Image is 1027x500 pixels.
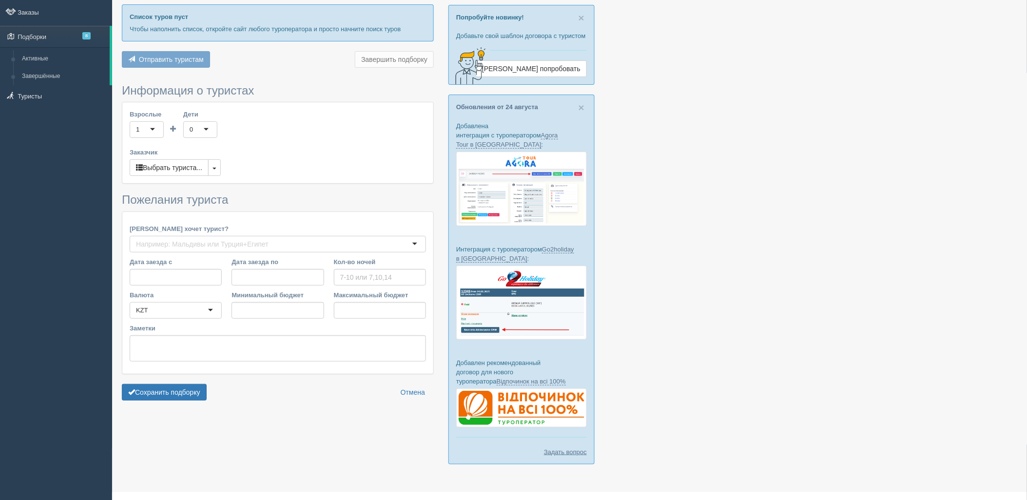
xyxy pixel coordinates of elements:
h3: Информация о туристах [122,84,434,97]
label: Заказчик [130,148,426,157]
button: Close [579,102,584,113]
a: Активные [18,50,110,68]
span: Отправить туристам [139,56,204,63]
p: Чтобы наполнить список, откройте сайт любого туроператора и просто начните поиск туров [130,24,426,34]
button: Выбрать туриста... [130,159,209,176]
button: Сохранить подборку [122,384,207,401]
a: Відпочинок на всі 100% [497,378,566,385]
button: Close [579,13,584,23]
div: 1 [136,125,139,135]
a: Задать вопрос [544,447,587,457]
label: Максимальный бюджет [334,290,426,300]
div: 0 [190,125,193,135]
span: 8 [82,32,91,39]
a: [PERSON_NAME] попробовать [476,60,587,77]
a: Agora Tour в [GEOGRAPHIC_DATA] [456,132,558,149]
a: Go2holiday в [GEOGRAPHIC_DATA] [456,246,574,263]
p: Добавьте свой шаблон договора с туристом [456,31,587,40]
span: Пожелания туриста [122,193,228,206]
label: Дети [183,110,217,119]
img: %D0%B4%D0%BE%D0%B3%D0%BE%D0%B2%D1%96%D1%80-%D0%B2%D1%96%D0%B4%D0%BF%D0%BE%D1%87%D0%B8%D0%BD%D0%BE... [456,388,587,427]
label: [PERSON_NAME] хочет турист? [130,224,426,233]
input: Например: Мальдивы или Турция+Египет [136,239,271,249]
label: Заметки [130,324,426,333]
b: Список туров пуст [130,13,188,20]
img: go2holiday-bookings-crm-for-travel-agency.png [456,266,587,339]
button: Отправить туристам [122,51,210,68]
a: Отмена [394,384,431,401]
img: creative-idea-2907357.png [449,46,488,85]
input: 7-10 или 7,10,14 [334,269,426,286]
label: Дата заезда по [232,257,324,267]
label: Кол-во ночей [334,257,426,267]
a: Завершённые [18,68,110,85]
div: KZT [136,306,148,315]
label: Валюта [130,290,222,300]
p: Добавлена интеграция с туроператором : [456,121,587,149]
a: Обновления от 24 августа [456,103,538,111]
label: Дата заезда с [130,257,222,267]
p: Интеграция с туроператором : [456,245,587,263]
label: Взрослые [130,110,164,119]
span: × [579,12,584,23]
button: Завершить подборку [355,51,434,68]
p: Попробуйте новинку! [456,13,587,22]
p: Добавлен рекомендованный договор для нового туроператора [456,358,587,386]
span: × [579,102,584,113]
label: Минимальный бюджет [232,290,324,300]
img: agora-tour-%D0%B7%D0%B0%D1%8F%D0%B2%D0%BA%D0%B8-%D1%81%D1%80%D0%BC-%D0%B4%D0%BB%D1%8F-%D1%82%D1%8... [456,152,587,226]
